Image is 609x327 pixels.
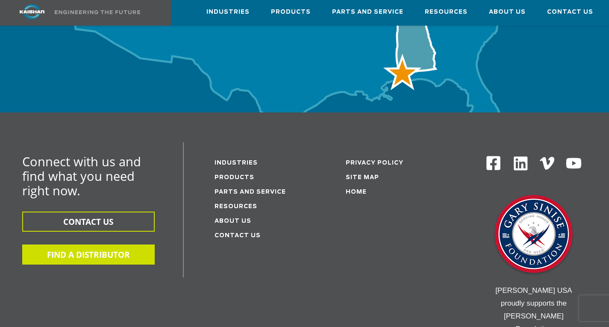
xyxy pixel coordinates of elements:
[489,7,526,17] span: About Us
[215,189,286,195] a: Parts and service
[215,175,254,180] a: Products
[425,7,468,17] span: Resources
[346,175,379,180] a: Site Map
[547,7,593,17] span: Contact Us
[215,233,261,239] a: Contact Us
[215,204,257,209] a: Resources
[540,157,554,169] img: Vimeo
[346,160,403,166] a: Privacy Policy
[489,0,526,24] a: About Us
[271,7,311,17] span: Products
[206,7,250,17] span: Industries
[22,153,141,199] span: Connect with us and find what you need right now.
[206,0,250,24] a: Industries
[215,160,258,166] a: Industries
[565,155,582,172] img: Youtube
[332,0,403,24] a: Parts and Service
[271,0,311,24] a: Products
[346,189,367,195] a: Home
[491,192,577,278] img: Gary Sinise Foundation
[547,0,593,24] a: Contact Us
[485,155,501,171] img: Facebook
[512,155,529,172] img: Linkedin
[215,218,251,224] a: About Us
[22,212,155,232] button: CONTACT US
[55,10,140,14] img: Engineering the future
[332,7,403,17] span: Parts and Service
[425,0,468,24] a: Resources
[22,245,155,265] button: FIND A DISTRIBUTOR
